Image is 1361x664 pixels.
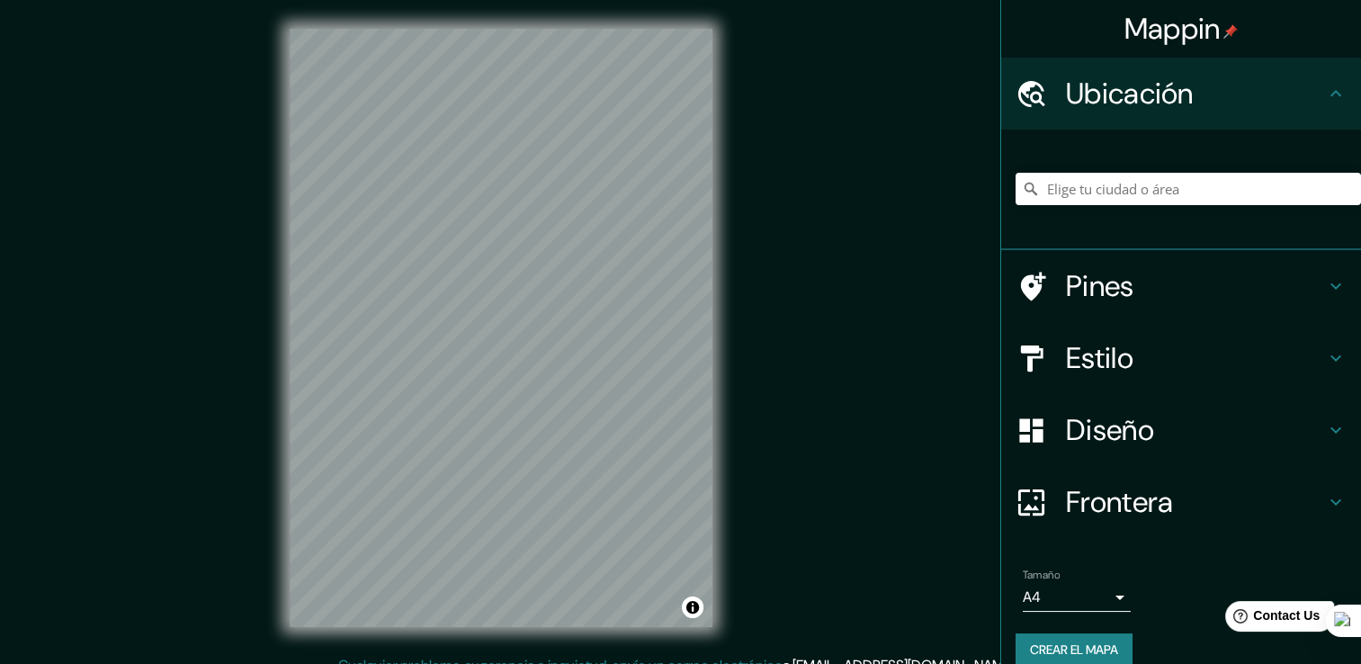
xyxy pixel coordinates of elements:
img: pin-icon.png [1223,24,1238,39]
div: Estilo [1001,322,1361,394]
h4: Diseño [1066,412,1325,448]
h4: Frontera [1066,484,1325,520]
div: A4 [1023,583,1131,612]
div: Ubicación [1001,58,1361,130]
h4: Ubicación [1066,76,1325,112]
input: Elige tu ciudad o área [1016,173,1361,205]
font: Crear el mapa [1030,639,1118,661]
div: Frontera [1001,466,1361,538]
canvas: Mapa [290,29,712,627]
h4: Pines [1066,268,1325,304]
iframe: Help widget launcher [1201,594,1341,644]
h4: Estilo [1066,340,1325,376]
font: Mappin [1124,10,1221,48]
div: Pines [1001,250,1361,322]
div: Diseño [1001,394,1361,466]
label: Tamaño [1023,568,1060,583]
button: Alternar atribución [682,597,703,618]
